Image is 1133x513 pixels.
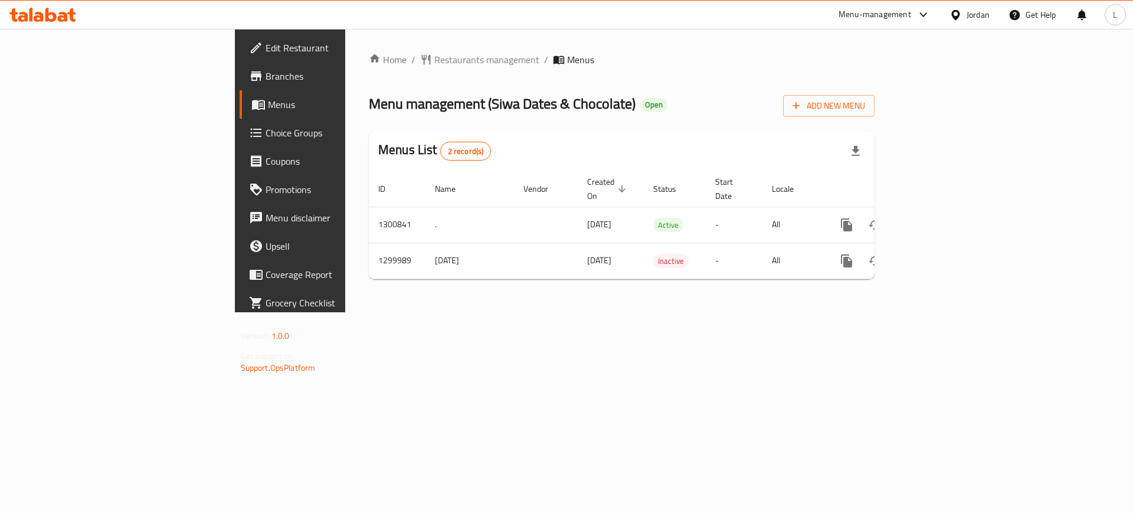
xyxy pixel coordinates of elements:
[833,211,861,239] button: more
[762,207,823,243] td: All
[378,141,491,161] h2: Menus List
[240,119,424,147] a: Choice Groups
[240,232,424,260] a: Upsell
[241,348,295,364] span: Get support on:
[653,254,689,268] span: Inactive
[653,182,692,196] span: Status
[271,328,290,344] span: 1.0.0
[640,100,667,110] span: Open
[833,247,861,275] button: more
[434,53,539,67] span: Restaurants management
[425,207,514,243] td: .
[435,182,471,196] span: Name
[240,62,424,90] a: Branches
[587,217,611,232] span: [DATE]
[861,247,889,275] button: Change Status
[266,267,415,282] span: Coverage Report
[793,99,865,113] span: Add New Menu
[268,97,415,112] span: Menus
[266,239,415,253] span: Upsell
[240,289,424,317] a: Grocery Checklist
[640,98,667,112] div: Open
[567,53,594,67] span: Menus
[967,8,990,21] div: Jordan
[587,253,611,268] span: [DATE]
[266,126,415,140] span: Choice Groups
[241,328,270,344] span: Version:
[772,182,809,196] span: Locale
[783,95,875,117] button: Add New Menu
[266,182,415,197] span: Promotions
[369,171,955,279] table: enhanced table
[715,175,748,203] span: Start Date
[240,34,424,62] a: Edit Restaurant
[266,69,415,83] span: Branches
[266,41,415,55] span: Edit Restaurant
[441,146,491,157] span: 2 record(s)
[653,218,683,232] span: Active
[839,8,911,22] div: Menu-management
[706,243,762,279] td: -
[266,296,415,310] span: Grocery Checklist
[440,142,492,161] div: Total records count
[240,175,424,204] a: Promotions
[241,360,316,375] a: Support.OpsPlatform
[841,137,870,165] div: Export file
[544,53,548,67] li: /
[420,53,539,67] a: Restaurants management
[425,243,514,279] td: [DATE]
[762,243,823,279] td: All
[240,147,424,175] a: Coupons
[823,171,955,207] th: Actions
[266,154,415,168] span: Coupons
[378,182,401,196] span: ID
[369,90,636,117] span: Menu management ( Siwa Dates & Chocolate )
[587,175,630,203] span: Created On
[240,90,424,119] a: Menus
[706,207,762,243] td: -
[266,211,415,225] span: Menu disclaimer
[240,204,424,232] a: Menu disclaimer
[240,260,424,289] a: Coverage Report
[523,182,564,196] span: Vendor
[861,211,889,239] button: Change Status
[1113,8,1117,21] span: L
[369,53,875,67] nav: breadcrumb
